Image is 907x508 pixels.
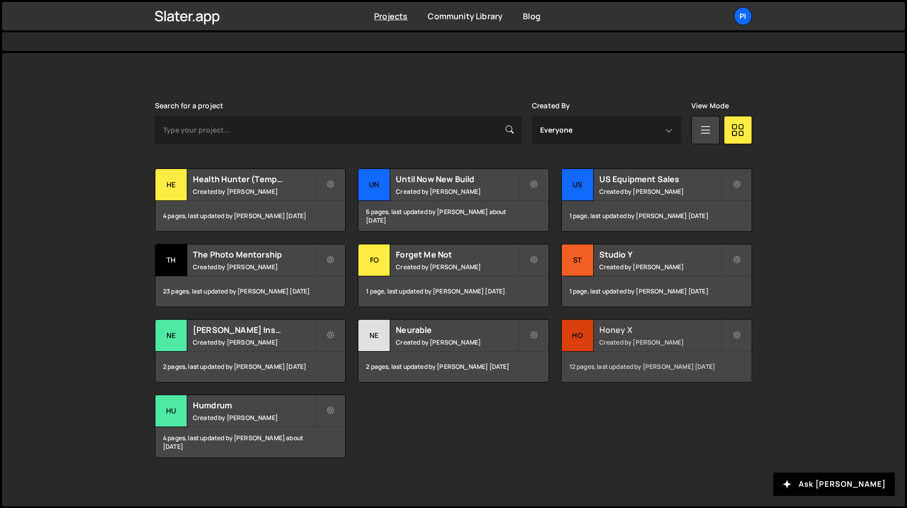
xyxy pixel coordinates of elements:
[155,320,187,352] div: Ne
[193,174,315,185] h2: Health Hunter (Temporary)
[562,352,752,382] div: 12 pages, last updated by [PERSON_NAME] [DATE]
[396,174,518,185] h2: Until Now New Build
[155,244,187,276] div: Th
[193,263,315,271] small: Created by [PERSON_NAME]
[396,263,518,271] small: Created by [PERSON_NAME]
[562,201,752,231] div: 1 page, last updated by [PERSON_NAME] [DATE]
[155,395,346,458] a: Hu Humdrum Created by [PERSON_NAME] 4 pages, last updated by [PERSON_NAME] about [DATE]
[193,249,315,260] h2: The Photo Mentorship
[396,324,518,335] h2: Neurable
[358,169,390,201] div: Un
[562,320,594,352] div: Ho
[599,174,721,185] h2: US Equipment Sales
[396,338,518,347] small: Created by [PERSON_NAME]
[358,276,548,307] div: 1 page, last updated by [PERSON_NAME] [DATE]
[155,169,187,201] div: He
[358,244,390,276] div: Fo
[599,187,721,196] small: Created by [PERSON_NAME]
[358,168,549,232] a: Un Until Now New Build Created by [PERSON_NAME] 6 pages, last updated by [PERSON_NAME] about [DATE]
[358,352,548,382] div: 2 pages, last updated by [PERSON_NAME] [DATE]
[155,276,345,307] div: 23 pages, last updated by [PERSON_NAME] [DATE]
[561,319,752,383] a: Ho Honey X Created by [PERSON_NAME] 12 pages, last updated by [PERSON_NAME] [DATE]
[734,7,752,25] a: Pi
[599,324,721,335] h2: Honey X
[428,11,503,22] a: Community Library
[155,395,187,427] div: Hu
[562,276,752,307] div: 1 page, last updated by [PERSON_NAME] [DATE]
[155,319,346,383] a: Ne [PERSON_NAME] Insulation Created by [PERSON_NAME] 2 pages, last updated by [PERSON_NAME] [DATE]
[155,168,346,232] a: He Health Hunter (Temporary) Created by [PERSON_NAME] 4 pages, last updated by [PERSON_NAME] [DATE]
[691,102,729,110] label: View Mode
[193,413,315,422] small: Created by [PERSON_NAME]
[193,187,315,196] small: Created by [PERSON_NAME]
[561,168,752,232] a: US US Equipment Sales Created by [PERSON_NAME] 1 page, last updated by [PERSON_NAME] [DATE]
[358,201,548,231] div: 6 pages, last updated by [PERSON_NAME] about [DATE]
[523,11,541,22] a: Blog
[358,319,549,383] a: Ne Neurable Created by [PERSON_NAME] 2 pages, last updated by [PERSON_NAME] [DATE]
[358,320,390,352] div: Ne
[561,244,752,307] a: St Studio Y Created by [PERSON_NAME] 1 page, last updated by [PERSON_NAME] [DATE]
[562,244,594,276] div: St
[193,324,315,335] h2: [PERSON_NAME] Insulation
[155,427,345,457] div: 4 pages, last updated by [PERSON_NAME] about [DATE]
[374,11,407,22] a: Projects
[599,249,721,260] h2: Studio Y
[155,116,522,144] input: Type your project...
[532,102,570,110] label: Created By
[155,244,346,307] a: Th The Photo Mentorship Created by [PERSON_NAME] 23 pages, last updated by [PERSON_NAME] [DATE]
[193,400,315,411] h2: Humdrum
[773,473,895,496] button: Ask [PERSON_NAME]
[599,338,721,347] small: Created by [PERSON_NAME]
[599,263,721,271] small: Created by [PERSON_NAME]
[155,102,223,110] label: Search for a project
[193,338,315,347] small: Created by [PERSON_NAME]
[396,187,518,196] small: Created by [PERSON_NAME]
[155,352,345,382] div: 2 pages, last updated by [PERSON_NAME] [DATE]
[562,169,594,201] div: US
[155,201,345,231] div: 4 pages, last updated by [PERSON_NAME] [DATE]
[358,244,549,307] a: Fo Forget Me Not Created by [PERSON_NAME] 1 page, last updated by [PERSON_NAME] [DATE]
[396,249,518,260] h2: Forget Me Not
